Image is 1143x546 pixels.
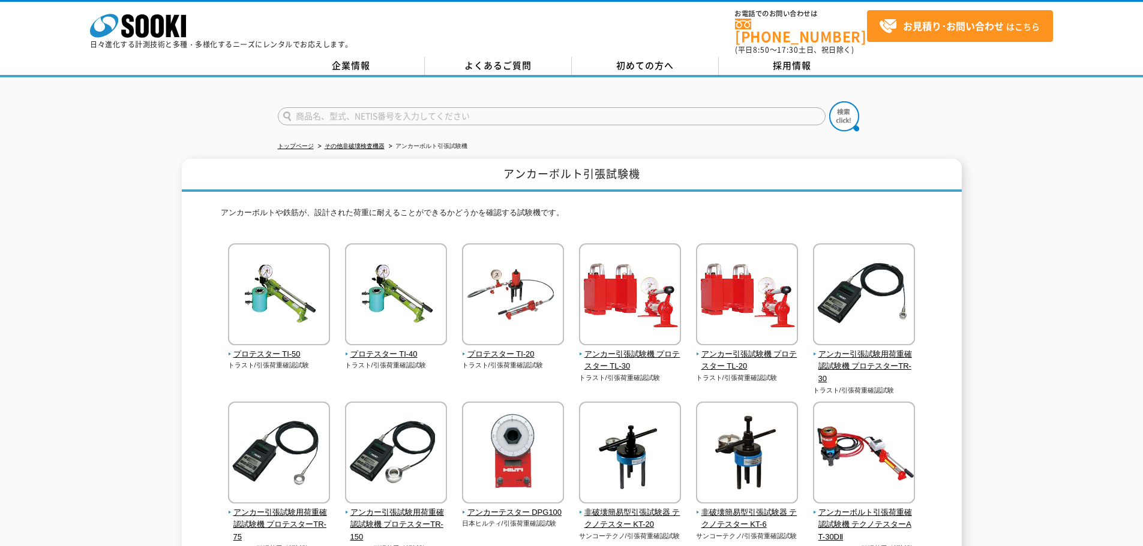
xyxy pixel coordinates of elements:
[425,57,572,75] a: よくあるご質問
[182,159,962,192] h1: アンカーボルト引張試験機
[616,59,674,72] span: 初めての方へ
[696,506,799,532] span: 非破壊簡易型引張試験器 テクノテスター KT-6
[813,402,915,506] img: アンカーボルト引張荷重確認試験機 テクノテスターAT-30DⅡ
[813,506,916,544] span: アンカーボルト引張荷重確認試験機 テクノテスターAT-30DⅡ
[345,495,448,544] a: アンカー引張試験用荷重確認試験機 プロテスターTR-150
[221,207,923,225] p: アンカーボルトや鉄筋が、設計された荷重に耐えることができるかどうかを確認する試験機です。
[228,337,331,361] a: プロテスター TI-50
[345,348,448,361] span: プロテスター TI-40
[228,243,330,348] img: プロテスター TI-50
[735,19,867,43] a: [PHONE_NUMBER]
[696,243,798,348] img: アンカー引張試験機 プロテスター TL-20
[579,243,681,348] img: アンカー引張試験機 プロテスター TL-30
[579,506,682,532] span: 非破壊簡易型引張試験器 テクノテスター KT-20
[753,44,770,55] span: 8:50
[867,10,1053,42] a: お見積り･お問い合わせはこちら
[735,10,867,17] span: お電話でのお問い合わせは
[345,360,448,370] p: トラスト/引張荷重確認試験
[696,337,799,373] a: アンカー引張試験機 プロテスター TL-20
[325,143,385,149] a: その他非破壊検査機器
[462,506,565,519] span: アンカーテスター DPG100
[228,495,331,544] a: アンカー引張試験用荷重確認試験機 プロテスターTR-75
[345,506,448,544] span: アンカー引張試験用荷重確認試験機 プロテスターTR-150
[696,402,798,506] img: 非破壊簡易型引張試験器 テクノテスター KT-6
[572,57,719,75] a: 初めての方へ
[813,243,915,348] img: アンカー引張試験用荷重確認試験機 プロテスターTR-30
[696,495,799,531] a: 非破壊簡易型引張試験器 テクノテスター KT-6
[777,44,799,55] span: 17:30
[829,101,859,131] img: btn_search.png
[345,337,448,361] a: プロテスター TI-40
[579,337,682,373] a: アンカー引張試験機 プロテスター TL-30
[228,360,331,370] p: トラスト/引張荷重確認試験
[462,518,565,529] p: 日本ヒルティ/引張荷重確認試験
[813,348,916,385] span: アンカー引張試験用荷重確認試験機 プロテスターTR-30
[696,373,799,383] p: トラスト/引張荷重確認試験
[696,531,799,541] p: サンコーテクノ/引張荷重確認試験
[879,17,1040,35] span: はこちら
[278,107,826,125] input: 商品名、型式、NETIS番号を入力してください
[813,337,916,385] a: アンカー引張試験用荷重確認試験機 プロテスターTR-30
[278,57,425,75] a: 企業情報
[903,19,1004,33] strong: お見積り･お問い合わせ
[719,57,866,75] a: 採用情報
[462,337,565,361] a: プロテスター TI-20
[278,143,314,149] a: トップページ
[813,385,916,396] p: トラスト/引張荷重確認試験
[228,402,330,506] img: アンカー引張試験用荷重確認試験機 プロテスターTR-75
[696,348,799,373] span: アンカー引張試験機 プロテスター TL-20
[462,360,565,370] p: トラスト/引張荷重確認試験
[462,348,565,361] span: プロテスター TI-20
[579,373,682,383] p: トラスト/引張荷重確認試験
[90,41,353,48] p: 日々進化する計測技術と多種・多様化するニーズにレンタルでお応えします。
[345,243,447,348] img: プロテスター TI-40
[462,402,564,506] img: アンカーテスター DPG100
[735,44,854,55] span: (平日 ～ 土日、祝日除く)
[579,531,682,541] p: サンコーテクノ/引張荷重確認試験
[579,495,682,531] a: 非破壊簡易型引張試験器 テクノテスター KT-20
[228,348,331,361] span: プロテスター TI-50
[345,402,447,506] img: アンカー引張試験用荷重確認試験機 プロテスターTR-150
[228,506,331,544] span: アンカー引張試験用荷重確認試験機 プロテスターTR-75
[462,495,565,519] a: アンカーテスター DPG100
[579,402,681,506] img: 非破壊簡易型引張試験器 テクノテスター KT-20
[462,243,564,348] img: プロテスター TI-20
[579,348,682,373] span: アンカー引張試験機 プロテスター TL-30
[813,495,916,544] a: アンカーボルト引張荷重確認試験機 テクノテスターAT-30DⅡ
[386,140,467,153] li: アンカーボルト引張試験機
